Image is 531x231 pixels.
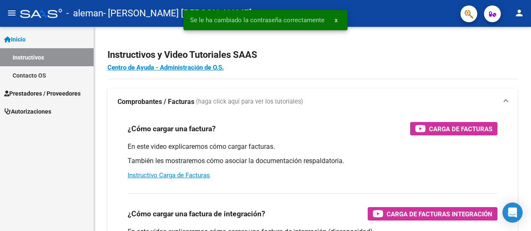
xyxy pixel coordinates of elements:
strong: Comprobantes / Facturas [118,97,194,106]
span: - [PERSON_NAME] [PERSON_NAME] [103,4,252,23]
p: En este video explicaremos cómo cargar facturas. [128,142,497,151]
span: - aleman [66,4,103,23]
h3: ¿Cómo cargar una factura de integración? [128,208,265,220]
mat-icon: person [514,8,524,18]
h2: Instructivos y Video Tutoriales SAAS [107,47,518,63]
div: Open Intercom Messenger [502,202,523,223]
button: Carga de Facturas Integración [368,207,497,221]
mat-expansion-panel-header: Comprobantes / Facturas (haga click aquí para ver los tutoriales) [107,88,518,115]
span: Carga de Facturas Integración [387,209,492,219]
p: También les mostraremos cómo asociar la documentación respaldatoria. [128,156,497,166]
span: Inicio [4,35,26,44]
span: x [335,16,337,24]
button: Carga de Facturas [410,122,497,135]
mat-icon: menu [7,8,17,18]
span: Carga de Facturas [429,124,492,134]
a: Centro de Ayuda - Administración de O.S. [107,64,224,71]
button: x [328,13,344,28]
span: (haga click aquí para ver los tutoriales) [196,97,303,106]
span: Autorizaciones [4,107,51,116]
span: Prestadores / Proveedores [4,89,81,98]
span: Se le ha cambiado la contraseña correctamente [190,16,324,24]
h3: ¿Cómo cargar una factura? [128,123,216,135]
a: Instructivo Carga de Facturas [128,171,210,179]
